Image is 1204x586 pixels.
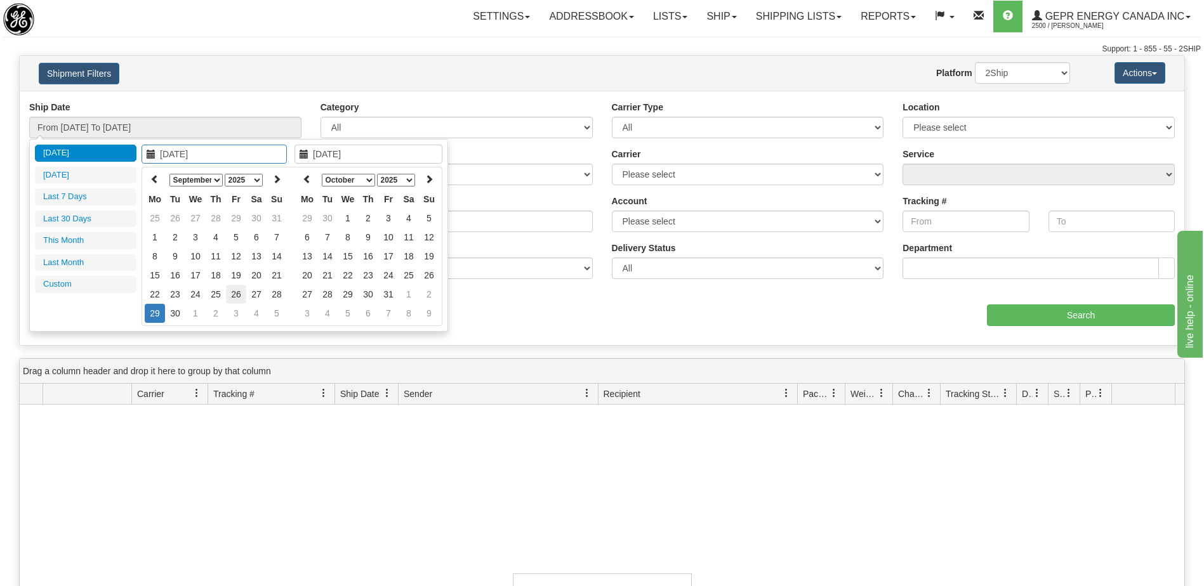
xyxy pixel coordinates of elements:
[20,359,1184,384] div: grid grouping header
[871,382,892,404] a: Weight filter column settings
[378,228,399,247] td: 10
[903,211,1029,232] input: From
[612,101,663,114] label: Carrier Type
[317,247,338,266] td: 14
[1032,20,1127,32] span: 2500 / [PERSON_NAME]
[35,145,136,162] li: [DATE]
[576,382,598,404] a: Sender filter column settings
[378,247,399,266] td: 17
[3,44,1201,55] div: Support: 1 - 855 - 55 - 2SHIP
[145,304,165,323] td: 29
[317,304,338,323] td: 4
[987,304,1175,326] input: Search
[1026,382,1048,404] a: Delivery Status filter column settings
[165,304,185,323] td: 30
[604,387,640,400] span: Recipient
[246,209,267,228] td: 30
[338,247,358,266] td: 15
[165,190,185,209] th: Tu
[246,266,267,285] td: 20
[803,387,830,400] span: Packages
[378,266,399,285] td: 24
[697,1,746,32] a: Ship
[145,228,165,247] td: 1
[995,382,1016,404] a: Tracking Status filter column settings
[338,285,358,304] td: 29
[399,209,419,228] td: 4
[358,266,378,285] td: 23
[313,382,334,404] a: Tracking # filter column settings
[165,228,185,247] td: 2
[936,67,972,79] label: Platform
[419,190,439,209] th: Su
[404,387,432,400] span: Sender
[612,148,641,160] label: Carrier
[297,190,317,209] th: Mo
[317,190,338,209] th: Tu
[206,266,226,285] td: 18
[297,304,317,323] td: 3
[185,190,206,209] th: We
[903,101,939,114] label: Location
[297,209,317,228] td: 29
[378,190,399,209] th: Fr
[918,382,940,404] a: Charge filter column settings
[321,101,359,114] label: Category
[35,254,136,271] li: Last Month
[378,304,399,323] td: 7
[185,304,206,323] td: 1
[399,285,419,304] td: 1
[246,304,267,323] td: 4
[185,209,206,228] td: 27
[1058,382,1080,404] a: Shipment Issues filter column settings
[226,190,246,209] th: Fr
[186,382,208,404] a: Carrier filter column settings
[10,8,117,23] div: live help - online
[317,209,338,228] td: 30
[399,190,419,209] th: Sa
[358,228,378,247] td: 9
[246,190,267,209] th: Sa
[317,285,338,304] td: 28
[267,285,287,304] td: 28
[267,190,287,209] th: Su
[358,247,378,266] td: 16
[1054,387,1064,400] span: Shipment Issues
[206,285,226,304] td: 25
[226,266,246,285] td: 19
[297,247,317,266] td: 13
[1022,1,1200,32] a: GEPR Energy Canada Inc 2500 / [PERSON_NAME]
[246,285,267,304] td: 27
[165,247,185,266] td: 9
[338,304,358,323] td: 5
[29,101,70,114] label: Ship Date
[185,228,206,247] td: 3
[399,266,419,285] td: 25
[35,232,136,249] li: This Month
[226,209,246,228] td: 29
[226,228,246,247] td: 5
[358,190,378,209] th: Th
[145,190,165,209] th: Mo
[378,209,399,228] td: 3
[903,148,934,160] label: Service
[165,266,185,285] td: 16
[358,285,378,304] td: 30
[1022,387,1033,400] span: Delivery Status
[246,247,267,266] td: 13
[297,228,317,247] td: 6
[612,242,676,254] label: Delivery Status
[145,285,165,304] td: 22
[776,382,797,404] a: Recipient filter column settings
[1090,382,1111,404] a: Pickup Status filter column settings
[399,247,419,266] td: 18
[358,304,378,323] td: 6
[206,209,226,228] td: 28
[297,266,317,285] td: 20
[1042,11,1184,22] span: GEPR Energy Canada Inc
[226,247,246,266] td: 12
[946,387,1001,400] span: Tracking Status
[206,190,226,209] th: Th
[35,188,136,205] li: Last 7 Days
[226,285,246,304] td: 26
